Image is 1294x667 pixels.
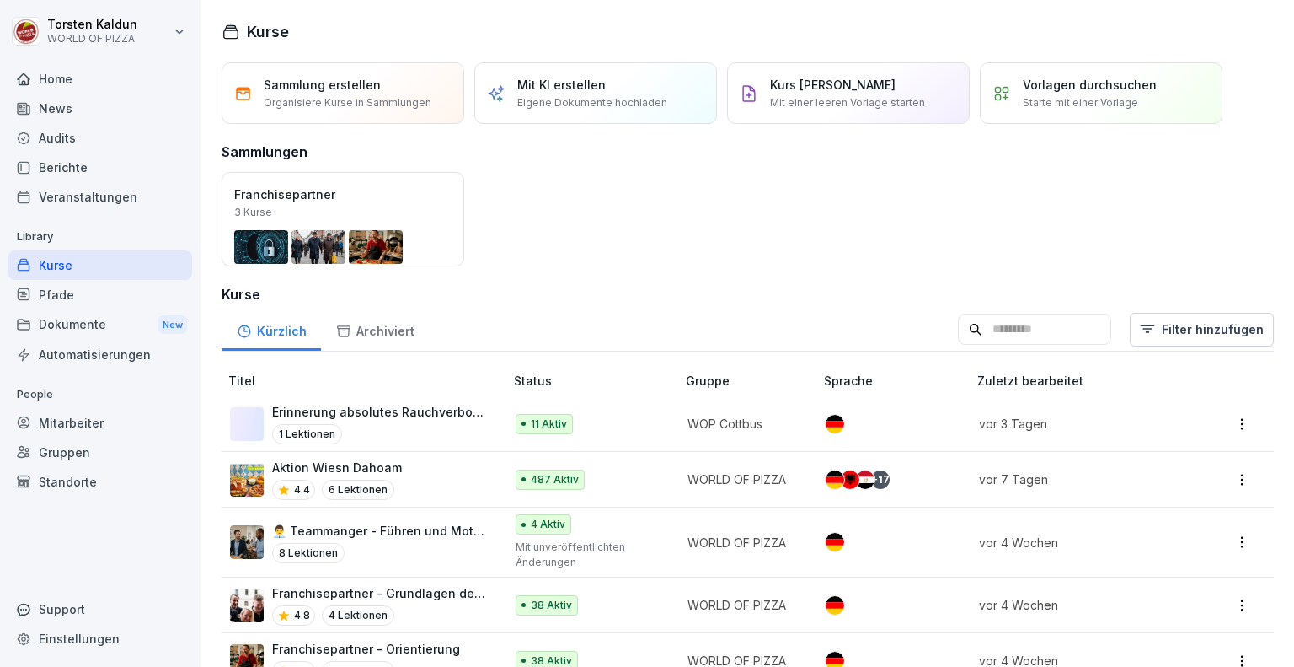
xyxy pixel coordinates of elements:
[228,372,507,390] p: Titel
[8,309,192,341] a: DokumenteNew
[8,438,192,467] a: Gruppen
[979,534,1178,551] p: vor 4 Wochen
[979,596,1178,614] p: vor 4 Wochen
[687,534,797,551] p: WORLD OF PIZZA
[230,589,264,622] img: jg5uy95jeicgu19gkip2jpcz.png
[826,415,844,433] img: de.svg
[531,598,572,613] p: 38 Aktiv
[517,95,667,110] p: Eigene Dokumente hochladen
[686,372,817,390] p: Gruppe
[322,605,394,626] p: 4 Lektionen
[158,315,187,335] div: New
[514,372,679,390] p: Status
[1023,76,1157,94] p: Vorlagen durchsuchen
[8,594,192,624] div: Support
[230,525,264,559] img: ohhd80l18yea4i55etg45yot.png
[234,205,272,220] p: 3 Kurse
[222,308,321,351] a: Kürzlich
[856,471,874,489] img: eg.svg
[871,471,890,489] div: + 17
[826,596,844,615] img: de.svg
[272,584,487,602] p: Franchisepartner - Grundlagen der Zusammenarbeit
[222,284,1274,304] h3: Kurse
[294,482,310,498] p: 4.4
[1023,95,1138,110] p: Starte mit einer Vorlage
[8,250,192,280] a: Kurse
[826,533,844,551] img: de.svg
[8,223,192,250] p: Library
[531,417,567,432] p: 11 Aktiv
[8,182,192,212] a: Veranstaltungen
[8,94,192,123] a: News
[8,123,192,153] a: Audits
[979,415,1178,433] p: vor 3 Tagen
[977,372,1198,390] p: Zuletzt bearbeitet
[687,471,797,488] p: WORLD OF PIZZA
[770,95,925,110] p: Mit einer leeren Vorlage starten
[222,142,307,162] h3: Sammlungen
[272,543,345,563] p: 8 Lektionen
[1130,313,1274,347] button: Filter hinzufügen
[8,153,192,182] a: Berichte
[294,608,310,623] p: 4.8
[272,522,487,540] p: 👨‍💼 Teammanger - Führen und Motivation von Mitarbeitern
[687,415,797,433] p: WOP Cottbus
[826,471,844,489] img: de.svg
[531,517,565,532] p: 4 Aktiv
[8,408,192,438] a: Mitarbeiter
[322,480,394,500] p: 6 Lektionen
[824,372,970,390] p: Sprache
[770,76,896,94] p: Kurs [PERSON_NAME]
[8,64,192,94] a: Home
[272,459,402,476] p: Aktion Wiesn Dahoam
[8,624,192,654] a: Einstellungen
[234,186,452,203] p: Franchisepartner
[230,463,264,497] img: tlfwtewhtshhigq7h0svolsu.png
[272,424,342,444] p: 1 Lektionen
[47,18,137,32] p: Torsten Kaldun
[321,308,429,351] a: Archiviert
[516,540,659,570] p: Mit unveröffentlichten Änderungen
[247,20,289,43] h1: Kurse
[272,403,487,421] p: Erinnerung absolutes Rauchverbot im Firmenfahrzeug
[47,33,137,45] p: WORLD OF PIZZA
[531,472,579,487] p: 487 Aktiv
[517,76,606,94] p: Mit KI erstellen
[8,280,192,309] a: Pfade
[222,172,464,266] a: Franchisepartner3 Kurse
[687,596,797,614] p: WORLD OF PIZZA
[8,309,192,341] div: Dokumente
[8,381,192,408] p: People
[264,95,431,110] p: Organisiere Kurse in Sammlungen
[979,471,1178,488] p: vor 7 Tagen
[272,640,460,658] p: Franchisepartner - Orientierung
[8,340,192,369] a: Automatisierungen
[841,471,859,489] img: al.svg
[264,76,381,94] p: Sammlung erstellen
[8,467,192,497] a: Standorte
